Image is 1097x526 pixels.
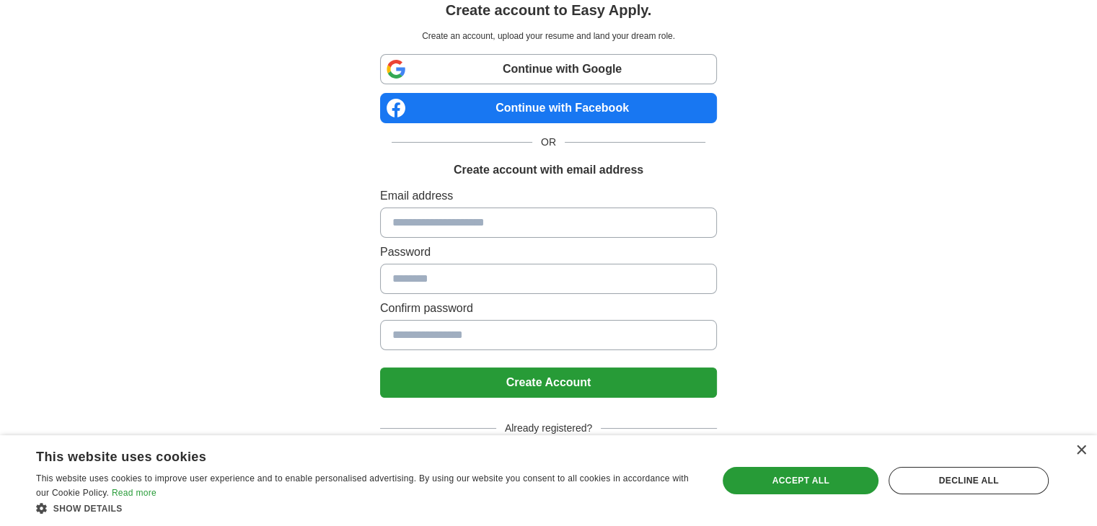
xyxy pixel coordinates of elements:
p: Create an account, upload your resume and land your dream role. [383,30,714,43]
button: Create Account [380,367,717,398]
span: Show details [53,504,123,514]
a: Continue with Facebook [380,93,717,123]
label: Password [380,244,717,261]
h1: Create account with email address [454,161,643,179]
label: Email address [380,187,717,205]
div: Close [1075,445,1086,456]
span: Already registered? [496,421,601,436]
label: Confirm password [380,300,717,317]
div: This website uses cookies [36,444,661,465]
span: This website uses cookies to improve user experience and to enable personalised advertising. By u... [36,473,689,498]
a: Continue with Google [380,54,717,84]
div: Accept all [723,467,878,494]
span: OR [532,135,565,150]
a: Read more, opens a new window [112,488,157,498]
div: Show details [36,501,697,515]
div: Decline all [889,467,1049,494]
